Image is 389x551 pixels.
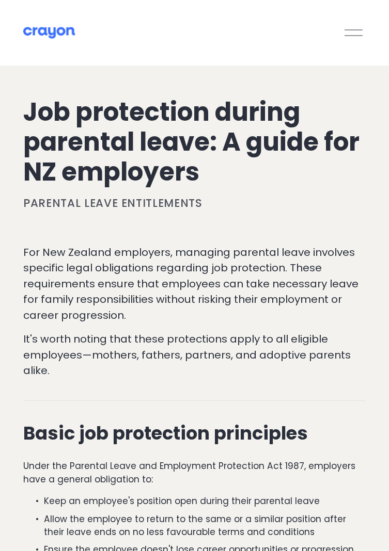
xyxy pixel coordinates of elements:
a: Parental leave entitlements [23,196,202,210]
h1: Job protection during parental leave: A guide for NZ employers [23,97,366,187]
p: Allow the employee to return to the same or a similar position after their leave ends on no less ... [44,513,366,539]
h2: Basic job protection principles [23,423,366,443]
p: For New Zealand employers, managing parental leave involves specific legal obligations regarding ... [23,245,366,323]
p: Keep an employee's position open during their parental leave [44,495,366,508]
p: It's worth noting that these protections apply to all eligible employees—mothers, fathers, partne... [23,331,366,378]
p: Under the Parental Leave and Employment Protection Act 1987, employers have a general obligation to: [23,460,366,486]
img: Crayon [23,26,75,39]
